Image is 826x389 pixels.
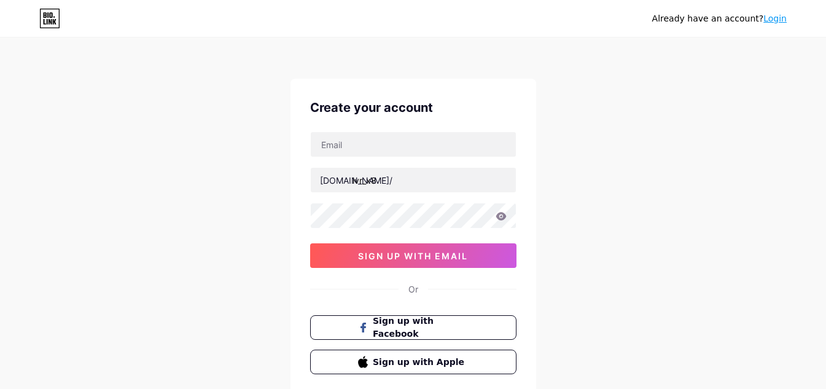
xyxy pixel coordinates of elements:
span: Sign up with Apple [373,356,468,369]
input: username [311,168,516,192]
a: Login [763,14,787,23]
button: Sign up with Facebook [310,315,516,340]
input: Email [311,132,516,157]
div: [DOMAIN_NAME]/ [320,174,392,187]
div: Create your account [310,98,516,117]
div: Already have an account? [652,12,787,25]
span: Sign up with Facebook [373,315,468,340]
button: sign up with email [310,243,516,268]
span: sign up with email [358,251,468,261]
div: Or [408,283,418,296]
button: Sign up with Apple [310,350,516,374]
